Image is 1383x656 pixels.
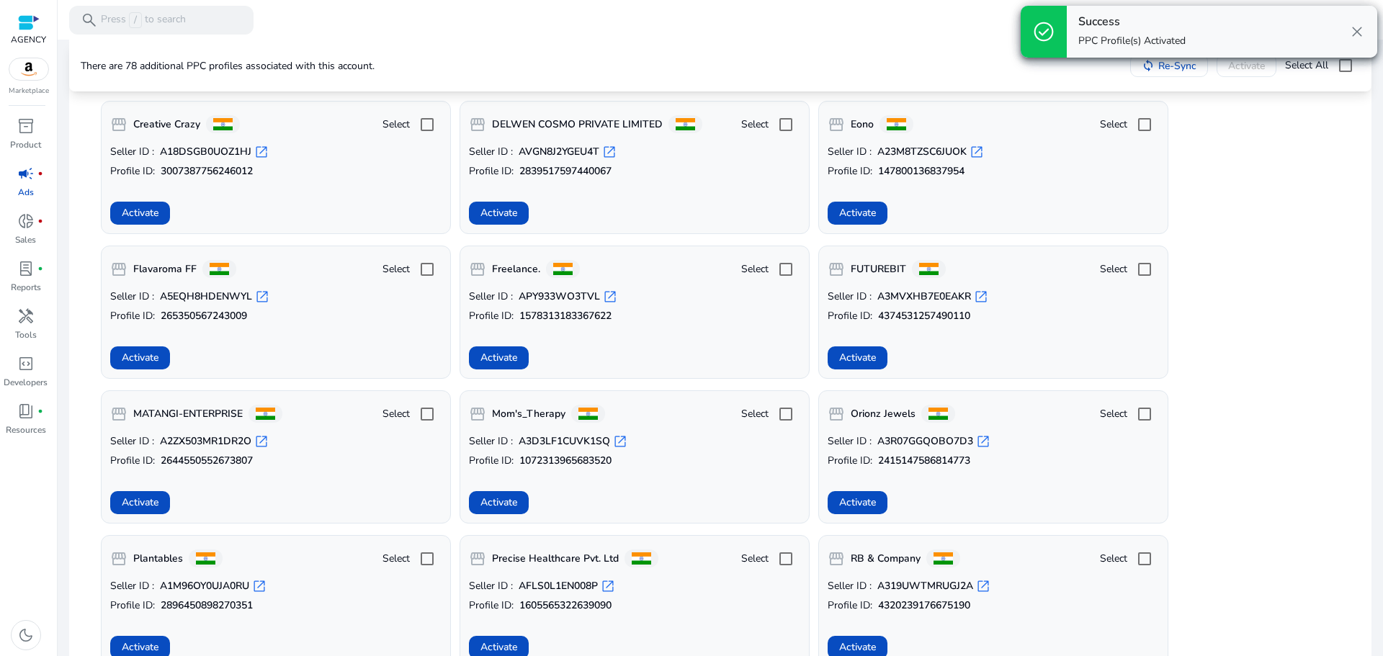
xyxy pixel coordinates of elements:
span: / [129,12,142,28]
span: open_in_new [603,289,617,304]
b: 3007387756246012 [161,164,253,179]
span: Activate [480,639,517,655]
button: Activate [110,346,170,369]
p: AGENCY [11,33,46,46]
button: Activate [469,491,529,514]
span: Activate [122,205,158,220]
b: 1605565322639090 [519,598,612,613]
span: Profile ID: [828,598,872,613]
span: storefront [110,550,127,567]
span: Select [1100,117,1127,132]
b: Freelance. [492,262,540,277]
button: Activate [469,346,529,369]
span: Activate [480,205,517,220]
b: MATANGI-ENTERPRISE [133,407,243,421]
span: Select [382,117,410,132]
span: storefront [828,550,845,567]
span: Select All [1285,58,1328,73]
span: Seller ID : [828,579,872,593]
b: 4374531257490110 [878,309,970,323]
p: Press to search [101,12,186,28]
b: A5EQH8HDENWYL [160,289,252,304]
span: check_circle [1032,20,1055,43]
b: A3R07GGQOBO7D3 [877,434,973,449]
b: Plantables [133,552,183,566]
span: open_in_new [601,579,615,593]
b: DELWEN COSMO PRIVATE LIMITED [492,117,663,132]
span: open_in_new [254,145,269,159]
span: storefront [469,116,486,133]
b: APY933WO3TVL [519,289,600,304]
span: Seller ID : [110,579,154,593]
span: storefront [110,116,127,133]
button: Activate [469,202,529,225]
span: open_in_new [613,434,627,449]
b: A1M96OY0UJA0RU [160,579,249,593]
span: code_blocks [17,355,35,372]
b: 147800136837954 [878,164,964,179]
p: Tools [15,328,37,341]
b: 2896450898270351 [161,598,253,613]
span: open_in_new [974,289,988,304]
span: Select [741,117,769,132]
p: Resources [6,423,46,436]
p: There are 78 additional PPC profiles associated with this account. [81,59,375,73]
span: storefront [828,261,845,278]
span: donut_small [17,212,35,230]
p: Product [10,138,41,151]
span: Select [741,552,769,566]
b: Mom's_Therapy [492,407,565,421]
span: Profile ID: [469,598,514,613]
span: Select [1100,262,1127,277]
span: book_4 [17,403,35,420]
span: fiber_manual_record [37,408,43,414]
span: Activate [122,495,158,510]
span: handyman [17,307,35,325]
b: A23M8TZSC6JUOK [877,145,967,159]
span: Activate [839,639,876,655]
span: Select [1100,552,1127,566]
b: RB & Company [851,552,921,566]
span: search [81,12,98,29]
b: A18DSGB0UOZ1HJ [160,145,251,159]
span: storefront [469,405,486,423]
span: Select [741,407,769,421]
b: Creative Crazy [133,117,200,132]
span: Profile ID: [469,454,514,468]
span: Activate [122,639,158,655]
span: Select [741,262,769,277]
span: open_in_new [976,434,990,449]
span: campaign [17,165,35,182]
span: Profile ID: [828,454,872,468]
h4: Success [1078,15,1186,29]
span: open_in_new [976,579,990,593]
span: Activate [839,205,876,220]
b: AVGN8J2YGEU4T [519,145,599,159]
span: Re-Sync [1158,58,1196,73]
span: Select [382,552,410,566]
button: Activate [110,491,170,514]
b: 2839517597440067 [519,164,612,179]
button: Activate [828,202,887,225]
span: fiber_manual_record [37,218,43,224]
p: Marketplace [9,86,49,96]
span: dark_mode [17,626,35,644]
span: Seller ID : [110,145,154,159]
span: open_in_new [255,289,269,304]
span: Profile ID: [469,309,514,323]
span: open_in_new [602,145,617,159]
b: Eono [851,117,874,132]
span: Select [1100,407,1127,421]
span: inventory_2 [17,117,35,135]
b: 265350567243009 [161,309,247,323]
span: storefront [469,550,486,567]
b: Orionz Jewels [851,407,916,421]
span: Seller ID : [469,289,513,304]
span: storefront [469,261,486,278]
span: storefront [828,116,845,133]
button: Re-Sync [1130,54,1208,77]
b: A2ZX503MR1DR2O [160,434,251,449]
span: Profile ID: [110,598,155,613]
span: Seller ID : [469,434,513,449]
b: 2415147586814773 [878,454,970,468]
